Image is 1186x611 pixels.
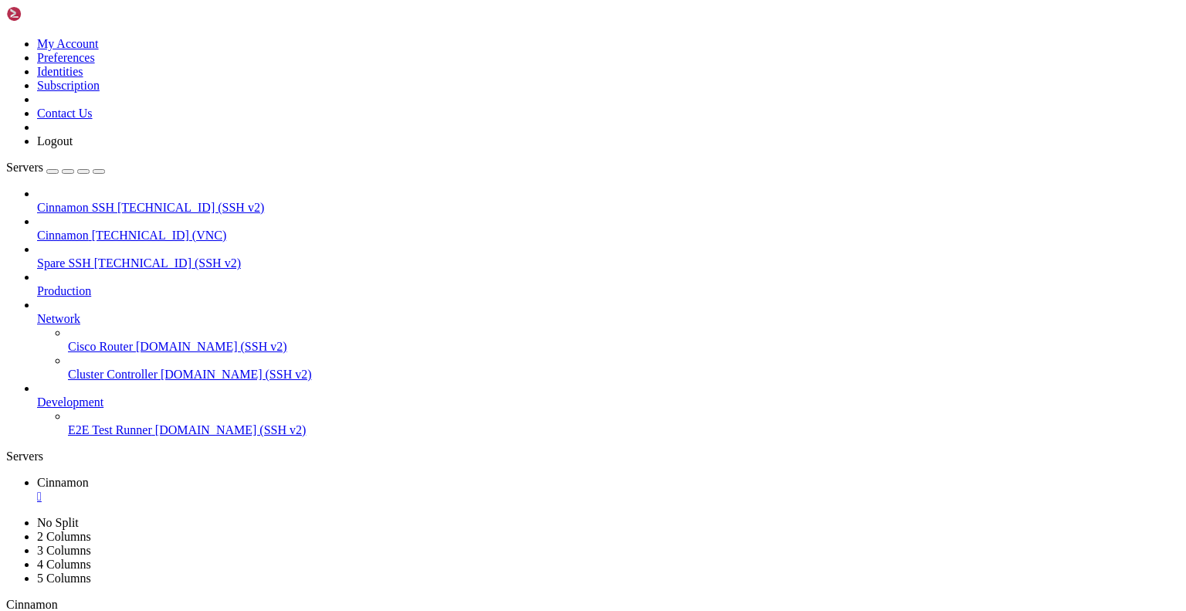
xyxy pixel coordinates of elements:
li: Spare SSH [TECHNICAL_ID] (SSH v2) [37,243,1180,270]
span: Servers [6,161,43,174]
span: Cinnamon [37,229,89,242]
a: 4 Columns [37,558,91,571]
a: Contact Us [37,107,93,120]
a: E2E Test Runner [DOMAIN_NAME] (SSH v2) [68,423,1180,437]
a: Preferences [37,51,95,64]
a: Logout [37,134,73,148]
span: Cinnamon SSH [37,201,114,214]
span: [DOMAIN_NAME] (SSH v2) [136,340,287,353]
a: Cinnamon SSH [TECHNICAL_ID] (SSH v2) [37,201,1180,215]
span: Production [37,284,91,297]
span: [TECHNICAL_ID] (SSH v2) [94,256,241,270]
a: Cluster Controller [DOMAIN_NAME] (SSH v2) [68,368,1180,382]
li: Production [37,270,1180,298]
li: E2E Test Runner [DOMAIN_NAME] (SSH v2) [68,409,1180,437]
span: [TECHNICAL_ID] (VNC) [92,229,227,242]
li: Cinnamon SSH [TECHNICAL_ID] (SSH v2) [37,187,1180,215]
a: Identities [37,65,83,78]
a: Cinnamon [TECHNICAL_ID] (VNC) [37,229,1180,243]
div: Servers [6,450,1180,463]
li: Cisco Router [DOMAIN_NAME] (SSH v2) [68,326,1180,354]
span: Cinnamon [37,476,89,489]
span: Network [37,312,80,325]
span: Cinnamon [6,598,58,611]
a:  [37,490,1180,504]
span: [DOMAIN_NAME] (SSH v2) [155,423,307,436]
span: Cluster Controller [68,368,158,381]
span: [TECHNICAL_ID] (SSH v2) [117,201,264,214]
span: Spare SSH [37,256,91,270]
a: My Account [37,37,99,50]
a: Cinnamon [37,476,1180,504]
span: Cisco Router [68,340,133,353]
a: 5 Columns [37,572,91,585]
a: Development [37,395,1180,409]
li: Development [37,382,1180,437]
a: Spare SSH [TECHNICAL_ID] (SSH v2) [37,256,1180,270]
a: No Split [37,516,79,529]
span: E2E Test Runner [68,423,152,436]
img: Shellngn [6,6,95,22]
span: Development [37,395,103,409]
li: Cluster Controller [DOMAIN_NAME] (SSH v2) [68,354,1180,382]
a: Production [37,284,1180,298]
a: 2 Columns [37,530,91,543]
li: Cinnamon [TECHNICAL_ID] (VNC) [37,215,1180,243]
span: [DOMAIN_NAME] (SSH v2) [161,368,312,381]
a: Subscription [37,79,100,92]
a: 3 Columns [37,544,91,557]
a: Cisco Router [DOMAIN_NAME] (SSH v2) [68,340,1180,354]
a: Servers [6,161,105,174]
li: Network [37,298,1180,382]
a: Network [37,312,1180,326]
